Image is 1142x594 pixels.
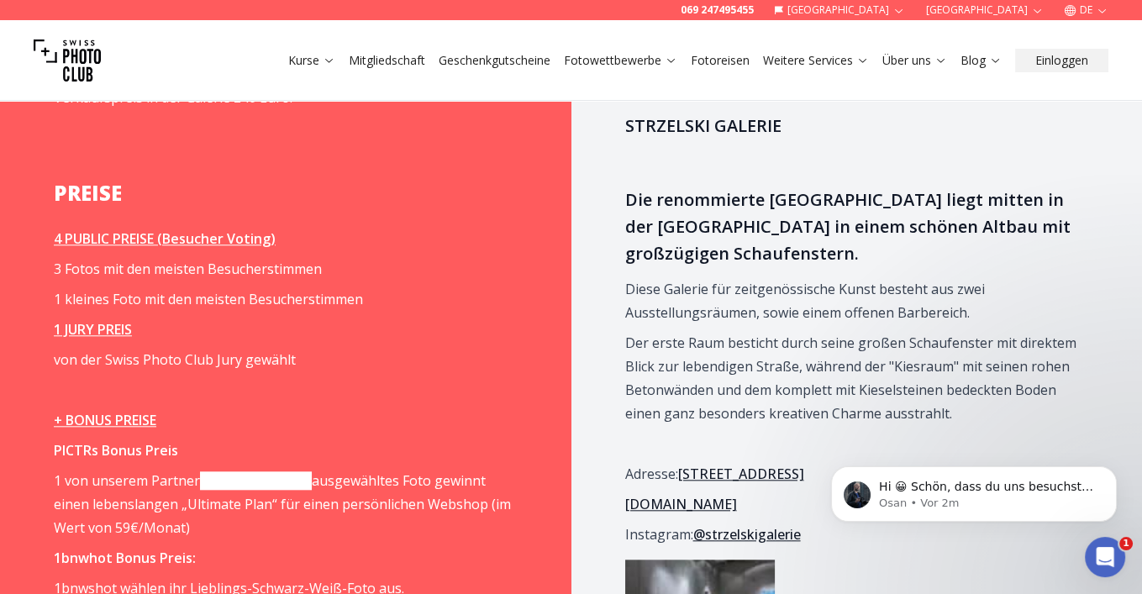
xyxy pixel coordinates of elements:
strong: PICTRs Bonus Preis [54,441,178,460]
a: 069 247495455 [681,3,754,17]
button: Fotowettbewerbe [557,49,684,72]
a: Kurse [288,52,335,69]
button: Über uns [876,49,954,72]
span: 1 kleines Foto mit den meisten Besucherstimmen [54,290,363,308]
iframe: Intercom notifications Nachricht [806,431,1142,549]
span: Die renommierte [GEOGRAPHIC_DATA] liegt mitten in der [GEOGRAPHIC_DATA] in einem schönen Altbau m... [625,188,1071,265]
span: 3 Fotos mit den meisten Besucherstimmen [54,260,322,278]
a: Geschenkgutscheine [439,52,550,69]
a: [DOMAIN_NAME] [200,471,312,490]
u: 1 JURY PREIS [54,320,132,339]
span: 1 von unserem Partner [54,471,200,490]
a: [STREET_ADDRESS] [678,465,804,483]
p: Instagram: [625,523,1089,546]
button: Mitgliedschaft [342,49,432,72]
a: Mitgliedschaft [349,52,425,69]
button: Fotoreisen [684,49,756,72]
p: ausgewähltes Foto gewinnt einen lebenslangen „Ultimate Plan“ für einen persönlichen Webshop (im W... [54,469,518,539]
p: Der erste Raum besticht durch seine großen Schaufenster mit direktem Blick zur lebendigen Straße,... [625,331,1089,425]
img: Swiss photo club [34,27,101,94]
button: Kurse [282,49,342,72]
button: Einloggen [1015,49,1108,72]
a: Über uns [882,52,947,69]
button: Weitere Services [756,49,876,72]
span: von der Swiss Photo Club Jury gewählt [54,350,296,369]
a: Fotoreisen [691,52,750,69]
span: STRZELSKI GALERIE [625,114,782,137]
iframe: Intercom live chat [1085,537,1125,577]
strong: PREISE [54,179,122,207]
a: [DOMAIN_NAME] [625,495,737,513]
a: Fotowettbewerbe [564,52,677,69]
a: @strzelskigalerie [693,525,801,544]
p: Adresse: [625,462,1089,486]
u: + BONUS PREISE [54,411,156,429]
strong: 1bnwhot Bonus Preis: [54,549,196,567]
button: Geschenkgutscheine [432,49,557,72]
span: 1 [1119,537,1133,550]
a: Blog [960,52,1002,69]
p: Diese Galerie für zeitgenössische Kunst besteht aus zwei Ausstellungsräumen, sowie einem offenen ... [625,277,1089,324]
button: Blog [954,49,1008,72]
u: 4 PUBLIC PREISE (Besucher Voting) [54,229,276,248]
a: Weitere Services [763,52,869,69]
